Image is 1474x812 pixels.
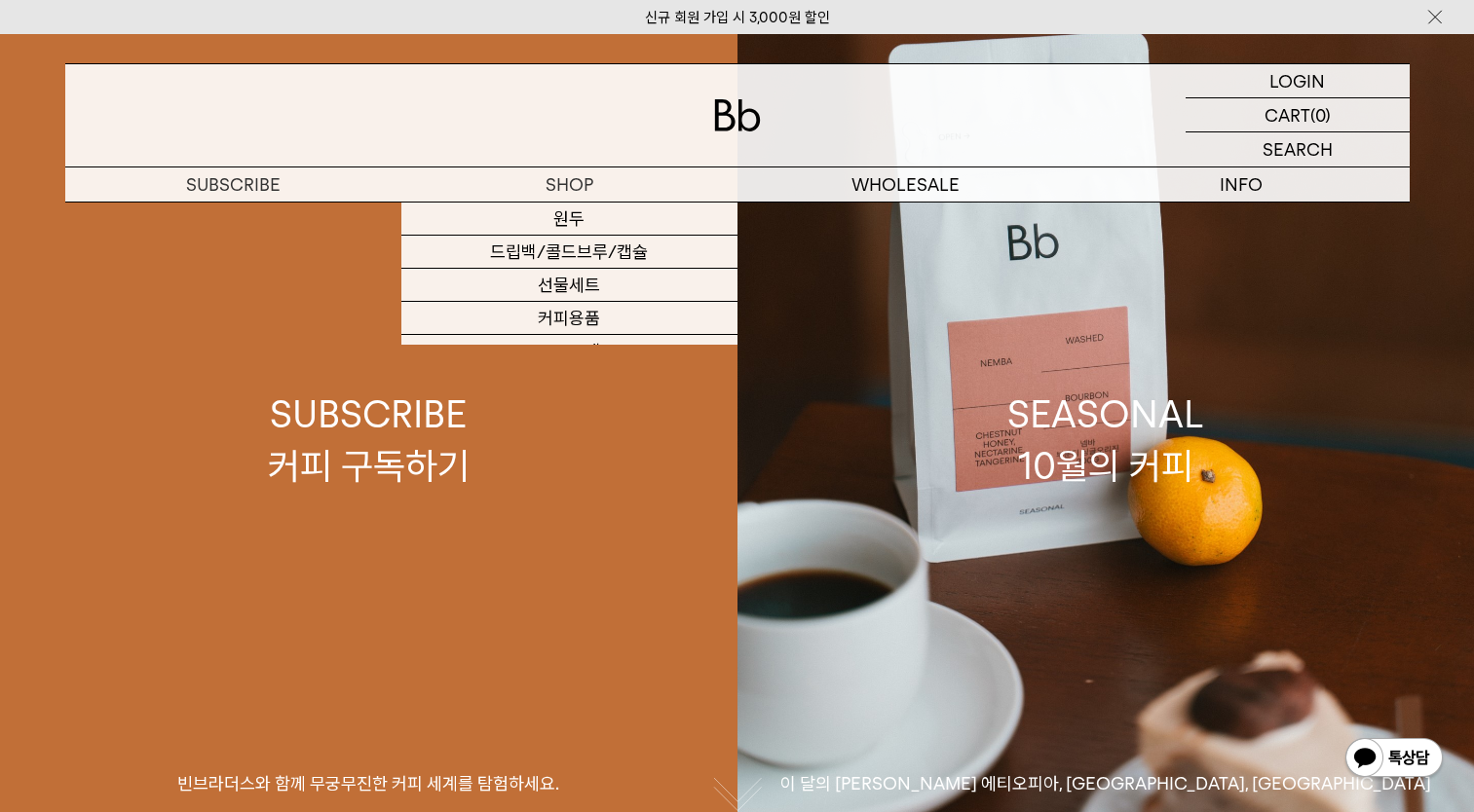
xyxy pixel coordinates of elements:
a: 커피용품 [401,302,737,335]
a: CART (0) [1186,98,1410,132]
a: 원두 [401,203,737,236]
div: SUBSCRIBE 커피 구독하기 [268,388,470,492]
a: 드립백/콜드브루/캡슐 [401,236,737,269]
p: INFO [1074,167,1410,202]
a: SHOP [401,167,737,202]
img: 카카오톡 채널 1:1 채팅 버튼 [1343,736,1445,783]
a: LOGIN [1186,64,1410,98]
div: SEASONAL 10월의 커피 [1007,388,1204,492]
a: 선물세트 [401,269,737,302]
img: 로고 [714,99,761,131]
p: WHOLESALE [737,167,1074,202]
a: SUBSCRIBE [65,167,401,202]
p: SEARCH [1263,132,1333,166]
p: CART [1265,98,1310,131]
a: 프로그램 [401,335,737,368]
p: (0) [1310,98,1331,131]
p: LOGIN [1269,64,1325,97]
a: 신규 회원 가입 시 3,000원 할인 [645,9,830,26]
